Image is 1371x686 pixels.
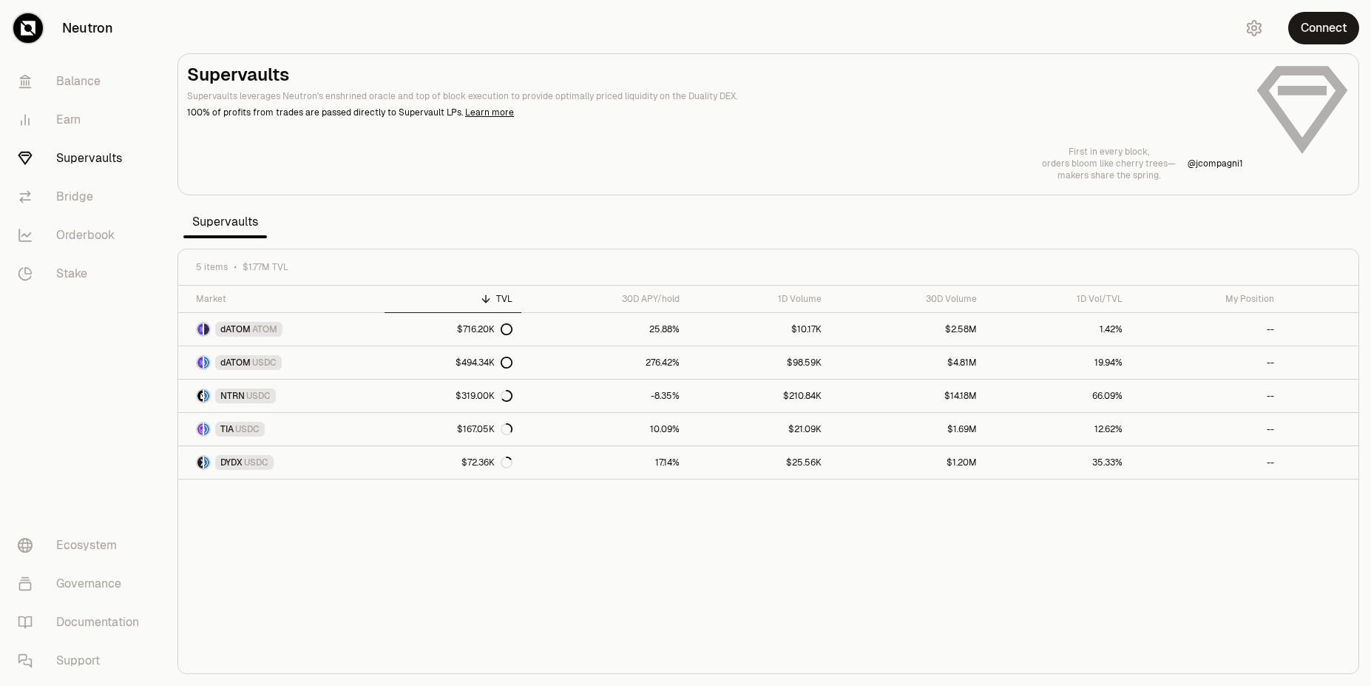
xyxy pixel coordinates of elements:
[204,390,209,402] img: USDC Logo
[530,293,680,305] div: 30D APY/hold
[1042,146,1176,181] a: First in every block,orders bloom like cherry trees—makers share the spring.
[986,446,1131,479] a: 35.33%
[1131,346,1283,379] a: --
[830,446,986,479] a: $1.20M
[6,101,160,139] a: Earn
[995,293,1123,305] div: 1D Vol/TVL
[1188,158,1243,169] a: @jcompagni1
[220,457,243,468] span: DYDX
[688,446,830,479] a: $25.56K
[1131,313,1283,346] a: --
[6,603,160,642] a: Documentation
[6,565,160,603] a: Governance
[461,457,512,468] div: $72.36K
[6,139,160,178] a: Supervaults
[204,423,209,435] img: USDC Logo
[252,323,277,335] span: ATOM
[252,357,277,369] span: USDC
[178,380,385,412] a: NTRN LogoUSDC LogoNTRNUSDC
[187,106,1243,119] p: 100% of profits from trades are passed directly to Supervault LPs.
[6,178,160,216] a: Bridge
[385,313,521,346] a: $716.20K
[521,446,688,479] a: 17.14%
[178,446,385,479] a: DYDX LogoUSDC LogoDYDXUSDC
[220,390,245,402] span: NTRN
[688,346,830,379] a: $98.59K
[183,207,267,237] span: Supervaults
[197,423,203,435] img: TIA Logo
[688,413,830,445] a: $21.09K
[385,346,521,379] a: $494.34K
[1131,413,1283,445] a: --
[457,323,512,335] div: $716.20K
[688,380,830,412] a: $210.84K
[1188,158,1243,169] p: @ jcompagni1
[456,390,512,402] div: $319.00K
[385,380,521,412] a: $319.00K
[197,457,203,468] img: DYDX Logo
[220,323,251,335] span: dATOM
[220,423,234,435] span: TIA
[1042,146,1176,158] p: First in every block,
[830,313,986,346] a: $2.58M
[385,446,521,479] a: $72.36K
[204,457,209,468] img: USDC Logo
[204,323,209,335] img: ATOM Logo
[697,293,822,305] div: 1D Volume
[521,346,688,379] a: 276.42%
[385,413,521,445] a: $167.05K
[220,357,251,369] span: dATOM
[1288,12,1359,44] button: Connect
[1131,380,1283,412] a: --
[986,313,1131,346] a: 1.42%
[204,357,209,369] img: USDC Logo
[393,293,512,305] div: TVL
[187,90,1243,103] p: Supervaults leverages Neutron's enshrined oracle and top of block execution to provide optimally ...
[839,293,977,305] div: 30D Volume
[986,380,1131,412] a: 66.09%
[243,261,288,273] span: $1.77M TVL
[178,313,385,346] a: dATOM LogoATOM LogodATOMATOM
[830,346,986,379] a: $4.81M
[196,293,376,305] div: Market
[457,423,512,435] div: $167.05K
[986,413,1131,445] a: 12.62%
[196,261,228,273] span: 5 items
[1140,293,1274,305] div: My Position
[197,390,203,402] img: NTRN Logo
[246,390,271,402] span: USDC
[456,357,512,369] div: $494.34K
[986,346,1131,379] a: 19.94%
[1042,158,1176,169] p: orders bloom like cherry trees—
[244,457,268,468] span: USDC
[6,526,160,565] a: Ecosystem
[830,380,986,412] a: $14.18M
[235,423,260,435] span: USDC
[1131,446,1283,479] a: --
[521,313,688,346] a: 25.88%
[465,107,514,118] a: Learn more
[187,63,1243,87] h2: Supervaults
[178,346,385,379] a: dATOM LogoUSDC LogodATOMUSDC
[178,413,385,445] a: TIA LogoUSDC LogoTIAUSDC
[521,413,688,445] a: 10.09%
[197,357,203,369] img: dATOM Logo
[6,62,160,101] a: Balance
[1042,169,1176,181] p: makers share the spring.
[521,380,688,412] a: -8.35%
[6,216,160,255] a: Orderbook
[197,323,203,335] img: dATOM Logo
[6,255,160,293] a: Stake
[688,313,830,346] a: $10.17K
[830,413,986,445] a: $1.69M
[6,642,160,680] a: Support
